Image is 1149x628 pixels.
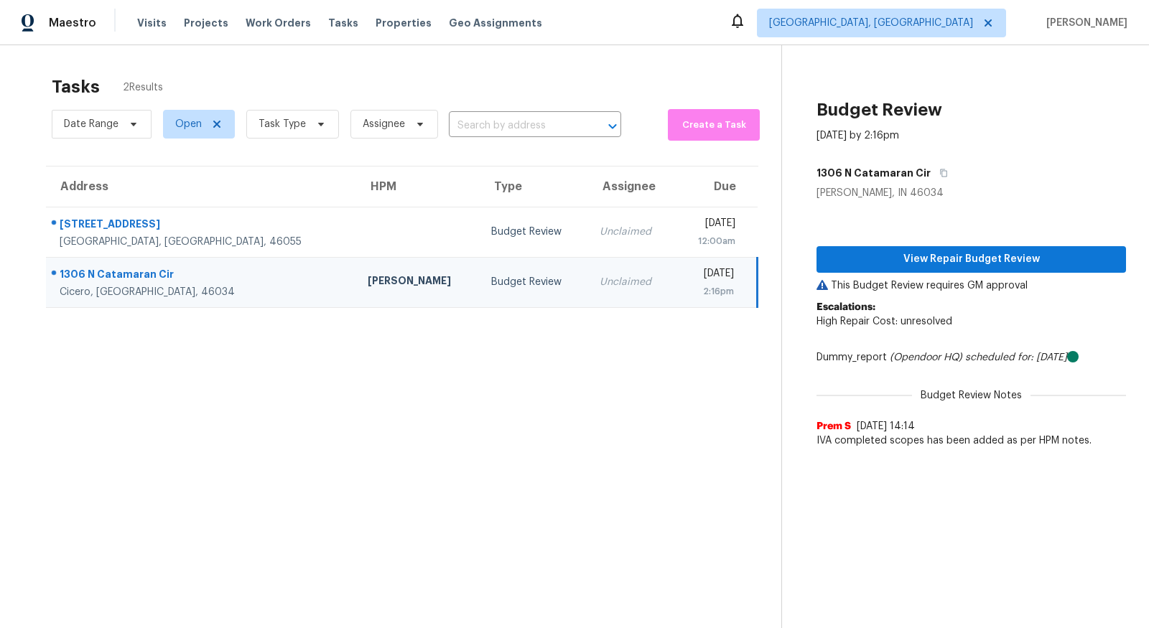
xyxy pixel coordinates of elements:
[1041,16,1127,30] span: [PERSON_NAME]
[60,235,345,249] div: [GEOGRAPHIC_DATA], [GEOGRAPHIC_DATA], 46055
[890,352,962,362] i: (Opendoor HQ)
[687,284,735,299] div: 2:16pm
[137,16,167,30] span: Visits
[600,225,664,239] div: Unclaimed
[60,267,345,285] div: 1306 N Catamaran Cir
[857,421,915,431] span: [DATE] 14:14
[675,167,758,207] th: Due
[46,167,356,207] th: Address
[328,18,358,28] span: Tasks
[817,419,851,433] span: Prem S
[363,117,405,131] span: Assignee
[817,128,899,143] div: [DATE] by 2:16pm
[52,80,100,94] h2: Tasks
[817,246,1126,273] button: View Repair Budget Review
[246,16,311,30] span: Work Orders
[49,16,96,30] span: Maestro
[60,285,345,299] div: Cicero, [GEOGRAPHIC_DATA], 46034
[817,317,952,327] span: High Repair Cost: unresolved
[687,234,735,248] div: 12:00am
[64,117,118,131] span: Date Range
[603,116,623,136] button: Open
[368,273,468,291] div: [PERSON_NAME]
[769,16,973,30] span: [GEOGRAPHIC_DATA], [GEOGRAPHIC_DATA]
[480,167,588,207] th: Type
[817,433,1126,448] span: IVA completed scopes has been added as per HPM notes.
[449,115,581,137] input: Search by address
[60,217,345,235] div: [STREET_ADDRESS]
[687,266,735,284] div: [DATE]
[828,250,1115,268] span: View Repair Budget Review
[356,167,480,207] th: HPM
[817,350,1126,365] div: Dummy_report
[931,160,950,186] button: Copy Address
[687,216,735,234] div: [DATE]
[491,225,577,239] div: Budget Review
[817,166,931,180] h5: 1306 N Catamaran Cir
[675,117,753,133] span: Create a Task
[175,117,202,131] span: Open
[817,103,942,117] h2: Budget Review
[817,302,875,312] b: Escalations:
[259,117,306,131] span: Task Type
[449,16,542,30] span: Geo Assignments
[668,109,760,141] button: Create a Task
[817,186,1126,200] div: [PERSON_NAME], IN 46034
[817,278,1126,293] p: This Budget Review requires GM approval
[588,167,675,207] th: Assignee
[600,275,664,289] div: Unclaimed
[123,80,163,95] span: 2 Results
[491,275,577,289] div: Budget Review
[965,352,1067,362] i: scheduled for: [DATE]
[184,16,228,30] span: Projects
[376,16,432,30] span: Properties
[912,388,1031,403] span: Budget Review Notes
